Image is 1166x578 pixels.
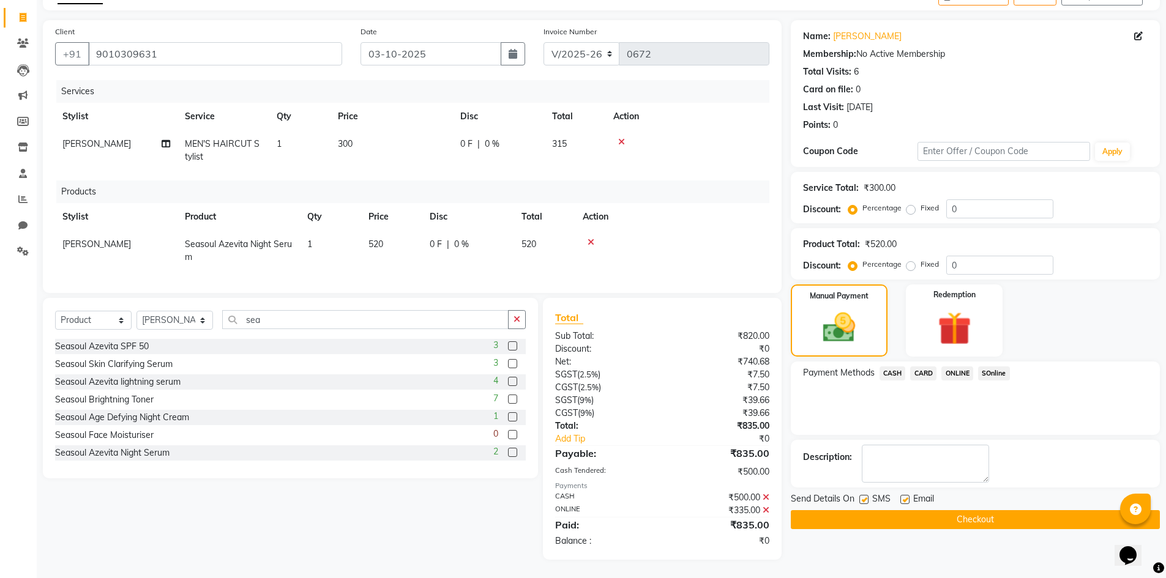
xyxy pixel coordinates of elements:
[555,481,769,491] div: Payments
[269,103,331,130] th: Qty
[580,395,591,405] span: 9%
[546,535,662,547] div: Balance :
[55,446,170,459] div: Seasoul Azevita Night Serum
[933,289,976,300] label: Redemption
[662,407,779,420] div: ₹39.66
[493,445,498,458] span: 2
[56,80,779,103] div: Services
[813,309,865,346] img: _cash.svg
[546,381,662,394] div: ( )
[447,238,449,251] span: |
[277,138,282,149] span: 1
[555,311,583,324] span: Total
[514,203,575,231] th: Total
[662,535,779,547] div: ₹0
[803,182,859,195] div: Service Total:
[55,26,75,37] label: Client
[546,343,662,355] div: Discount:
[55,393,154,406] div: Seasoul Brightning Toner
[178,203,300,231] th: Product
[865,238,897,251] div: ₹520.00
[493,428,498,440] span: 0
[493,374,498,387] span: 4
[422,203,514,231] th: Disc
[791,510,1160,529] button: Checkout
[521,239,536,250] span: 520
[546,355,662,368] div: Net:
[662,355,779,368] div: ₹740.68
[62,239,131,250] span: [PERSON_NAME]
[454,238,469,251] span: 0 %
[803,259,841,272] div: Discount:
[477,138,480,150] span: |
[55,203,178,231] th: Stylist
[222,310,509,329] input: Search or Scan
[803,145,918,158] div: Coupon Code
[921,202,939,213] label: Fixed
[978,366,1010,380] span: SOnline
[178,103,269,130] th: Service
[552,138,567,149] span: 315
[662,446,779,461] div: ₹835.00
[493,410,498,423] span: 1
[941,366,973,380] span: ONLINE
[185,138,260,162] span: MEN'S HAIRCUT Stylist
[88,42,342,65] input: Search by Name/Mobile/Email/Code
[864,182,895,195] div: ₹300.00
[453,103,545,130] th: Disc
[545,103,606,130] th: Total
[546,420,662,432] div: Total:
[662,343,779,355] div: ₹0
[55,340,149,353] div: Seasoul Azevita SPF 50
[803,48,856,61] div: Membership:
[546,330,662,343] div: Sub Total:
[810,291,869,302] label: Manual Payment
[546,394,662,407] div: ( )
[862,202,902,213] label: Percentage
[546,407,662,420] div: ( )
[430,238,442,251] span: 0 F
[662,420,779,432] div: ₹835.00
[575,203,769,231] th: Action
[803,366,875,379] span: Payment Methods
[606,103,769,130] th: Action
[555,369,577,380] span: SGST
[1095,143,1130,161] button: Apply
[917,142,1090,161] input: Enter Offer / Coupon Code
[485,138,499,150] span: 0 %
[493,392,498,405] span: 7
[493,339,498,352] span: 3
[546,465,662,478] div: Cash Tendered:
[1115,529,1154,566] iframe: chat widget
[546,491,662,504] div: CASH
[682,432,779,445] div: ₹0
[55,42,89,65] button: +91
[662,504,779,517] div: ₹335.00
[555,382,578,393] span: CGST
[921,259,939,270] label: Fixed
[803,451,852,464] div: Description:
[846,101,873,114] div: [DATE]
[185,239,292,262] span: Seasoul Azevita Night Serum
[544,26,597,37] label: Invoice Number
[546,368,662,381] div: ( )
[803,65,851,78] div: Total Visits:
[803,30,831,43] div: Name:
[555,395,577,406] span: SGST
[55,376,181,388] div: Seasoul Azevita lightning serum
[55,411,189,424] div: Seasoul Age Defying Night Cream
[833,119,838,132] div: 0
[300,203,361,231] th: Qty
[546,517,662,532] div: Paid:
[803,83,853,96] div: Card on file:
[338,138,353,149] span: 300
[662,330,779,343] div: ₹820.00
[331,103,453,130] th: Price
[662,517,779,532] div: ₹835.00
[555,407,578,418] span: CGST
[856,83,861,96] div: 0
[910,366,936,380] span: CARD
[55,429,154,442] div: Seasoul Face Moisturiser
[803,203,841,216] div: Discount:
[803,238,860,251] div: Product Total:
